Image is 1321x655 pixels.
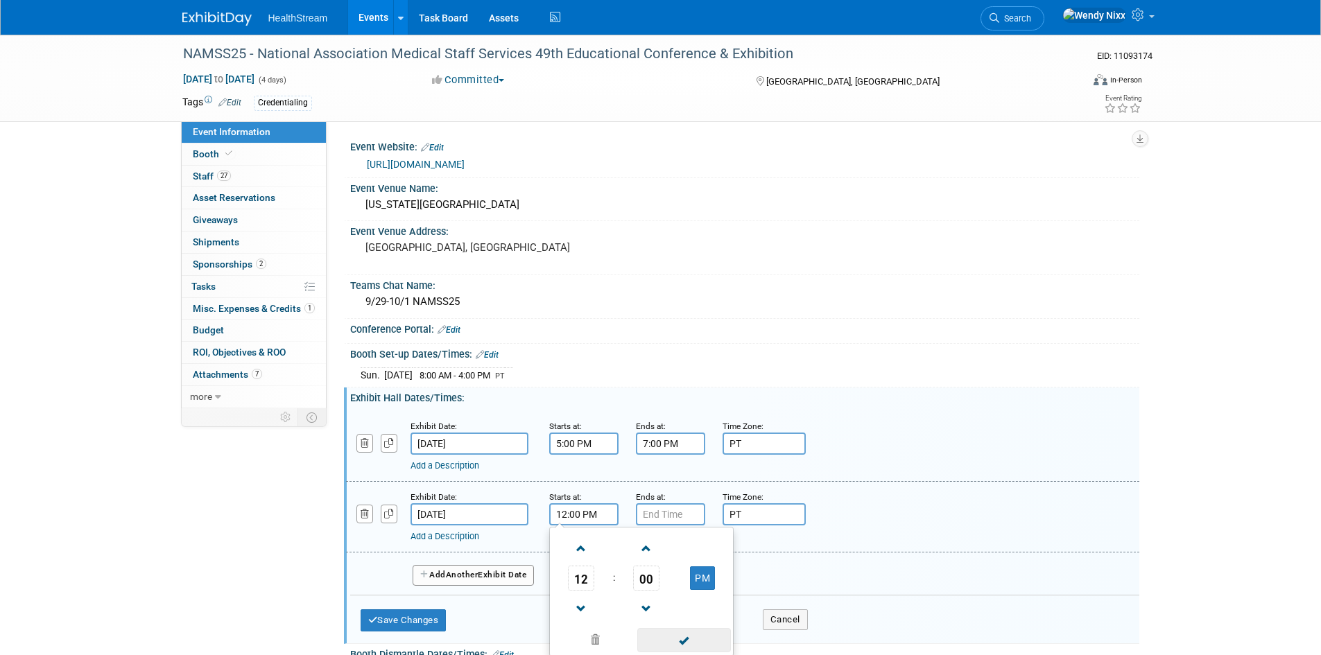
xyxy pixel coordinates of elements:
a: Sponsorships2 [182,254,326,275]
span: Budget [193,324,224,335]
td: Sun. [361,367,384,382]
input: Date [411,433,528,455]
span: Misc. Expenses & Credits [193,303,315,314]
small: Starts at: [549,421,582,431]
span: (4 days) [257,76,286,85]
span: Event Information [193,126,270,137]
span: 2 [256,259,266,269]
a: Attachments7 [182,364,326,385]
span: 7 [252,369,262,379]
span: [GEOGRAPHIC_DATA], [GEOGRAPHIC_DATA] [766,76,940,87]
button: Save Changes [361,609,447,631]
td: Tags [182,95,241,111]
div: Teams Chat Name: [350,275,1139,292]
button: AddAnotherExhibit Date [413,565,535,586]
input: Time Zone [723,503,806,525]
td: Toggle Event Tabs [297,408,326,426]
a: Decrement Hour [568,591,594,626]
a: Increment Minute [633,530,659,566]
div: In-Person [1110,75,1142,85]
td: : [610,566,618,591]
input: Start Time [549,503,619,525]
span: Asset Reservations [193,192,275,203]
a: Increment Hour [568,530,594,566]
button: PM [690,566,715,590]
button: Committed [427,73,510,87]
span: Booth [193,148,235,159]
a: Staff27 [182,166,326,187]
td: [DATE] [384,367,413,382]
a: [URL][DOMAIN_NAME] [367,159,465,170]
div: Exhibit Hall Dates/Times: [350,387,1139,405]
a: Misc. Expenses & Credits1 [182,298,326,320]
div: Event Venue Address: [350,221,1139,238]
div: Event Venue Name: [350,178,1139,195]
a: Booth [182,143,326,165]
div: Credentialing [254,96,312,110]
pre: [GEOGRAPHIC_DATA], [GEOGRAPHIC_DATA] [365,241,664,254]
a: Tasks [182,276,326,297]
a: Search [981,6,1044,30]
a: Done [636,631,732,651]
span: more [190,391,212,402]
small: Time Zone: [723,421,763,431]
input: Date [411,503,528,525]
div: Booth Set-up Dates/Times: [350,344,1139,362]
input: End Time [636,503,705,525]
div: 9/29-10/1 NAMSS25 [361,291,1129,313]
a: Edit [438,325,460,335]
a: more [182,386,326,408]
span: 8:00 AM - 4:00 PM [420,370,490,381]
img: ExhibitDay [182,12,252,26]
span: Pick Minute [633,566,659,591]
span: HealthStream [268,12,328,24]
span: Pick Hour [568,566,594,591]
div: Event Rating [1104,95,1141,102]
a: ROI, Objectives & ROO [182,342,326,363]
input: End Time [636,433,705,455]
a: Add a Description [411,531,479,541]
i: Booth reservation complete [225,150,232,157]
img: Format-Inperson.png [1094,74,1107,85]
a: Edit [218,98,241,107]
span: Search [999,13,1031,24]
a: Budget [182,320,326,341]
span: Giveaways [193,214,238,225]
a: Asset Reservations [182,187,326,209]
small: Exhibit Date: [411,492,457,502]
span: Attachments [193,369,262,380]
span: 1 [304,303,315,313]
span: PT [495,372,505,381]
small: Exhibit Date: [411,421,457,431]
div: NAMSS25 - National Association Medical Staff Services 49th Educational Conference & Exhibition [178,42,1061,67]
a: Clear selection [553,631,639,650]
a: Edit [476,350,499,360]
a: Edit [421,143,444,152]
span: ROI, Objectives & ROO [193,347,286,358]
span: Tasks [191,281,216,292]
a: Shipments [182,232,326,253]
div: Event Format [1000,72,1143,93]
img: Wendy Nixx [1062,8,1126,23]
span: Staff [193,171,231,182]
span: Event ID: 11093174 [1097,51,1152,61]
a: Decrement Minute [633,591,659,626]
small: Time Zone: [723,492,763,502]
small: Ends at: [636,421,666,431]
a: Add a Description [411,460,479,471]
div: Event Website: [350,137,1139,155]
div: Conference Portal: [350,319,1139,337]
span: Another [446,570,478,579]
span: Shipments [193,236,239,247]
span: 27 [217,171,231,181]
span: Sponsorships [193,259,266,270]
td: Personalize Event Tab Strip [274,408,298,426]
a: Giveaways [182,209,326,231]
div: [US_STATE][GEOGRAPHIC_DATA] [361,194,1129,216]
button: Cancel [763,609,808,630]
a: Event Information [182,121,326,143]
input: Time Zone [723,433,806,455]
small: Starts at: [549,492,582,502]
small: Ends at: [636,492,666,502]
span: [DATE] [DATE] [182,73,255,85]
